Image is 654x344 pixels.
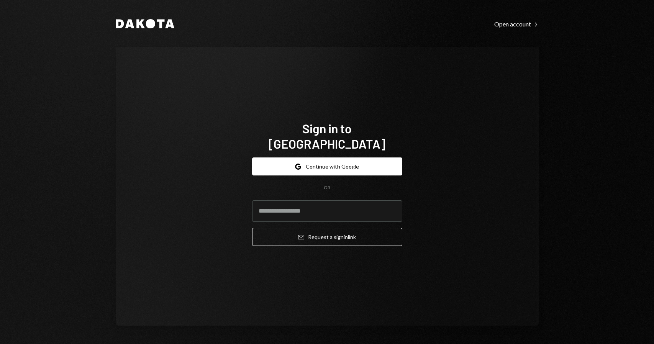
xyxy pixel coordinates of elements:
a: Open account [494,20,539,28]
div: OR [324,185,330,191]
button: Request a signinlink [252,228,402,246]
h1: Sign in to [GEOGRAPHIC_DATA] [252,121,402,151]
button: Continue with Google [252,157,402,175]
